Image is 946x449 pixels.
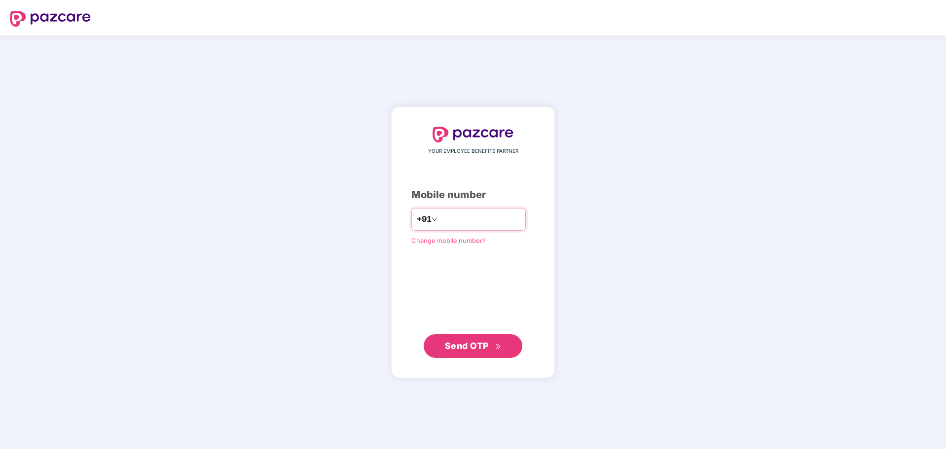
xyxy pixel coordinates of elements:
[428,147,518,155] span: YOUR EMPLOYEE BENEFITS PARTNER
[433,127,513,142] img: logo
[411,237,486,244] a: Change mobile number?
[411,187,535,203] div: Mobile number
[445,341,489,351] span: Send OTP
[424,334,522,358] button: Send OTPdouble-right
[417,213,432,225] span: +91
[10,11,91,27] img: logo
[495,344,502,350] span: double-right
[432,216,437,222] span: down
